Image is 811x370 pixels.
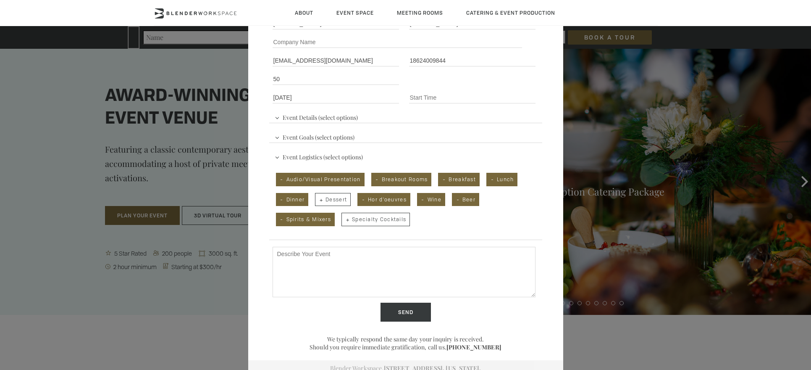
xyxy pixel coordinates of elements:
span: Dinner [276,193,309,206]
p: Should you require immediate gratification, call us. [269,343,542,351]
span: Specialty Cocktails [341,213,410,226]
span: Breakfast [438,173,480,186]
span: Spirits & Mixers [276,213,335,226]
input: Email Address * [273,55,399,66]
span: Breakout Rooms [371,173,432,186]
span: Event Details (select options) [273,110,360,123]
input: Phone Number [409,55,535,66]
span: Hor d'oeuvres [357,193,410,206]
input: Event Date [273,92,399,103]
span: Audio/Visual Presentation [276,173,365,186]
span: Lunch [486,173,517,186]
span: Beer [452,193,479,206]
iframe: Chat Widget [660,262,811,370]
input: Number of Attendees [273,73,399,85]
span: Wine [417,193,445,206]
a: [PHONE_NUMBER] [446,343,501,351]
p: We typically respond the same day your inquiry is received. [269,335,542,343]
span: Event Logistics (select options) [273,150,365,162]
span: Event Goals (select options) [273,130,357,143]
span: Dessert [315,193,351,206]
input: Send [381,303,431,322]
input: Company Name [273,36,522,48]
input: Start Time [409,92,535,103]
